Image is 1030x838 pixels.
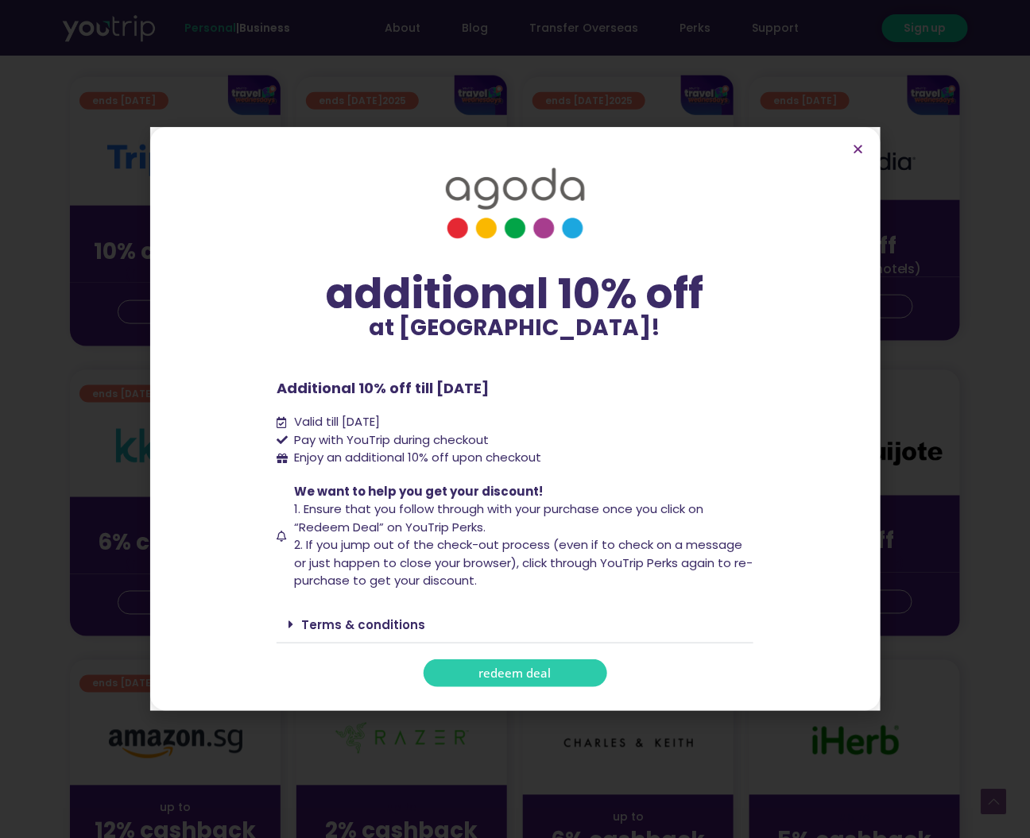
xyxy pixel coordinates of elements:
span: Enjoy an additional 10% off upon checkout [295,449,542,465]
span: Valid till [DATE] [291,413,381,431]
div: additional 10% off [277,271,753,317]
span: 1. Ensure that you follow through with your purchase once you click on “Redeem Deal” on YouTrip P... [295,500,704,535]
p: Additional 10% off till [DATE] [277,377,753,399]
p: at [GEOGRAPHIC_DATA]! [277,317,753,339]
a: Close [853,143,865,155]
span: redeem deal [479,667,552,679]
span: 2. If you jump out of the check-out process (even if to check on a message or just happen to clos... [295,536,753,589]
span: We want to help you get your discount! [295,483,544,500]
div: Terms & conditions [277,606,753,643]
a: redeem deal [424,659,607,687]
a: Terms & conditions [301,616,425,633]
span: Pay with YouTrip during checkout [291,431,490,450]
